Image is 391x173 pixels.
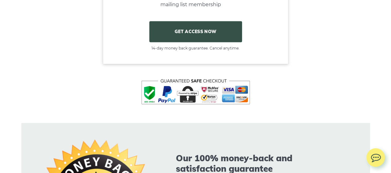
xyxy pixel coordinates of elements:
[149,21,242,42] a: GET ACCESS NOW
[366,148,385,164] img: chat.svg
[142,79,250,104] img: Tin Whistle Course - Safe checkout
[103,45,288,51] span: 14-day money back guarantee. Cancel anytime.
